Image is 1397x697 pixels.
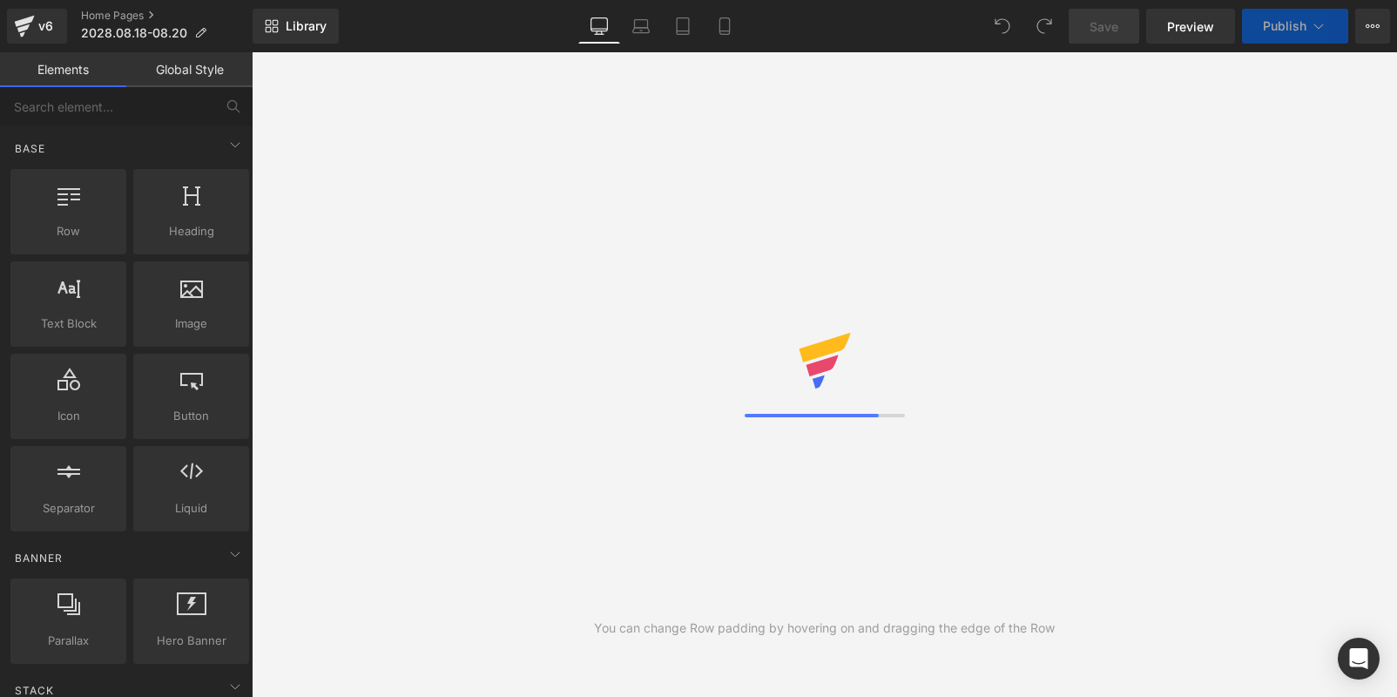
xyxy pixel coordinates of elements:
div: v6 [35,15,57,37]
div: Open Intercom Messenger [1338,638,1380,680]
a: Preview [1146,9,1235,44]
a: Home Pages [81,9,253,23]
span: Icon [16,407,121,425]
button: Redo [1027,9,1062,44]
a: Laptop [620,9,662,44]
button: Publish [1242,9,1348,44]
a: Mobile [704,9,746,44]
button: Undo [985,9,1020,44]
span: Image [138,315,244,333]
span: Save [1090,17,1118,36]
span: Liquid [138,499,244,518]
span: Preview [1167,17,1214,36]
span: Base [13,140,47,157]
span: Publish [1263,19,1306,33]
a: Desktop [578,9,620,44]
span: Row [16,222,121,240]
span: Button [138,407,244,425]
span: Hero Banner [138,632,244,650]
a: Tablet [662,9,704,44]
span: Parallax [16,632,121,650]
a: Global Style [126,52,253,87]
span: Heading [138,222,244,240]
span: Separator [16,499,121,518]
a: New Library [253,9,339,44]
span: Text Block [16,315,121,333]
a: v6 [7,9,67,44]
span: 2028.08.18-08.20 [81,26,187,40]
button: More [1355,9,1390,44]
span: Library [286,18,327,34]
div: You can change Row padding by hovering on and dragging the edge of the Row [594,619,1055,638]
span: Banner [13,550,64,566]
